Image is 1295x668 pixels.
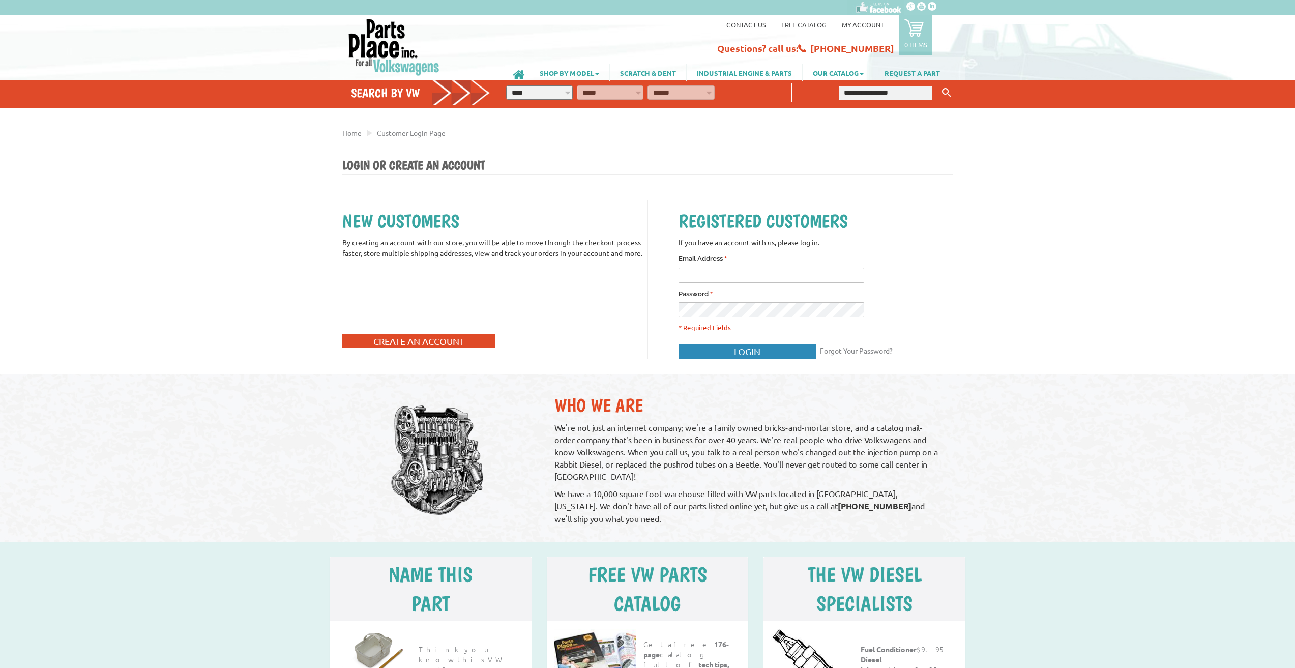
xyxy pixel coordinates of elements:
img: Parts Place Inc! [347,18,440,76]
a: SCRATCH & DENT [610,64,686,81]
h2: Registered Customers [679,210,953,232]
a: Forgot Your Password? [817,343,895,358]
h5: part [342,591,519,616]
h5: Specialists [776,591,953,616]
label: Password [679,289,713,299]
strong: Fuel Conditioner [861,645,917,654]
a: Contact us [726,20,766,29]
h5: catalog [559,591,737,616]
h4: Search by VW [351,85,490,100]
span: Login [734,346,760,357]
a: Home [342,128,362,137]
p: By creating an account with our store, you will be able to move through the checkout process fast... [342,237,647,258]
p: We have a 10,000 square foot warehouse filled with VW parts located in [GEOGRAPHIC_DATA], [US_STA... [554,487,943,525]
button: Keyword Search [939,84,954,101]
p: * Required Fields [679,323,953,333]
h2: Who We Are [554,394,943,416]
label: Email Address [679,254,727,264]
button: Create an Account [342,334,495,348]
a: My Account [842,20,884,29]
a: REQUEST A PART [874,64,950,81]
a: Customer Login Page [377,128,446,137]
a: INDUSTRIAL ENGINE & PARTS [687,64,802,81]
strong: [PHONE_NUMBER] [838,501,911,511]
strong: 176-page [643,640,729,659]
a: OUR CATALOG [803,64,874,81]
h5: The VW Diesel [776,562,953,587]
a: SHOP BY MODEL [529,64,609,81]
p: 0 items [904,40,927,49]
h2: New Customers [342,210,647,232]
p: If you have an account with us, please log in. [679,237,953,248]
a: 0 items [899,15,932,55]
h5: free vw parts [559,562,737,587]
button: Login [679,344,816,359]
span: Create an Account [373,336,464,346]
h5: Name this [342,562,519,587]
h1: Login or Create an Account [342,158,953,175]
a: Free Catalog [781,20,827,29]
p: We're not just an internet company; we're a family owned bricks-and-mortar store, and a catalog m... [554,421,943,482]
